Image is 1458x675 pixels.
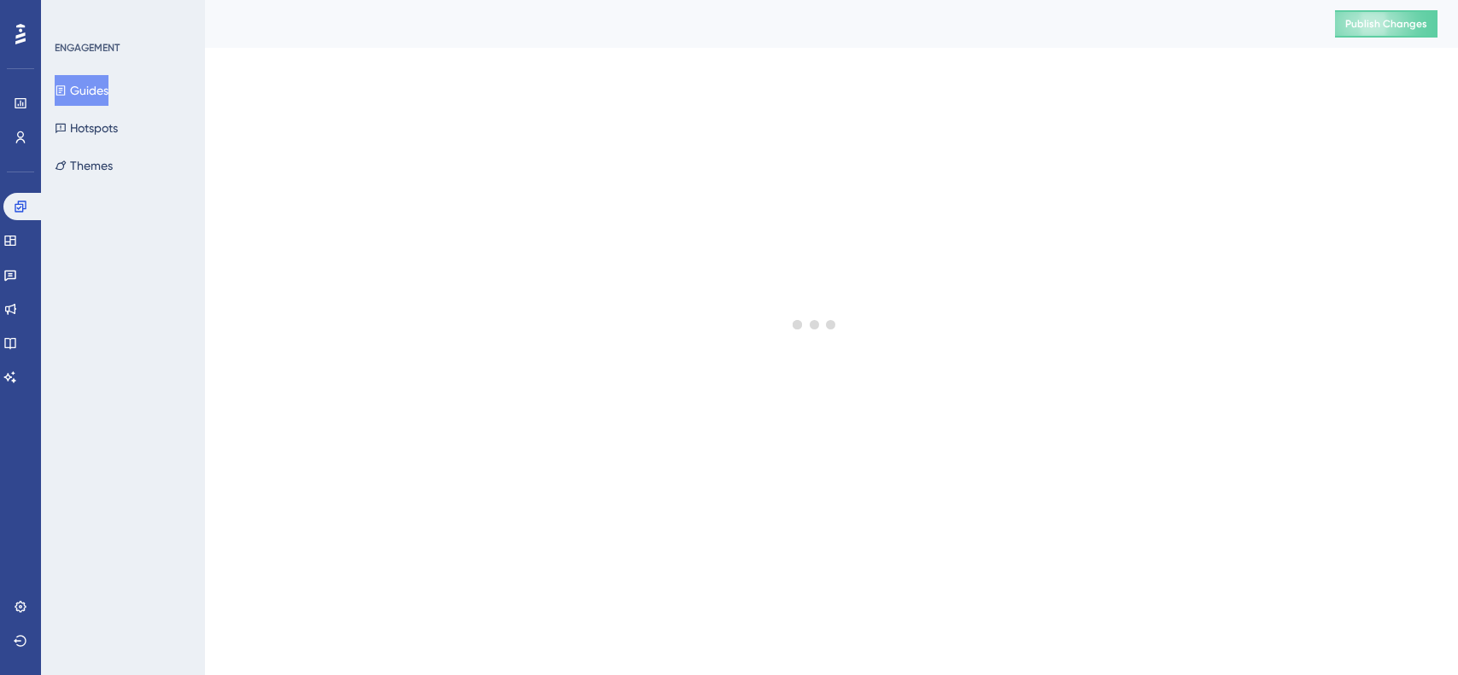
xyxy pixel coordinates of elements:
[1335,10,1438,38] button: Publish Changes
[1345,17,1427,31] span: Publish Changes
[55,75,108,106] button: Guides
[55,150,113,181] button: Themes
[55,41,120,55] div: ENGAGEMENT
[55,113,118,143] button: Hotspots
